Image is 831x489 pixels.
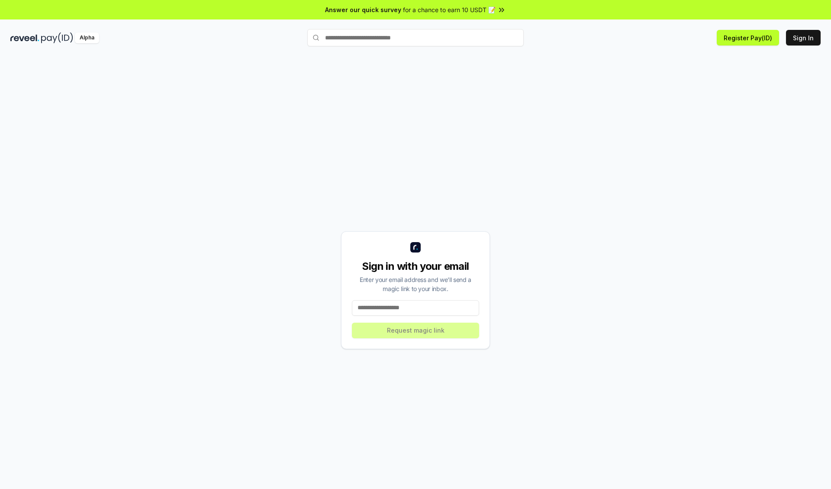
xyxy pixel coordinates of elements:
img: pay_id [41,32,73,43]
img: reveel_dark [10,32,39,43]
span: for a chance to earn 10 USDT 📝 [403,5,496,14]
button: Sign In [786,30,821,45]
span: Answer our quick survey [325,5,401,14]
button: Register Pay(ID) [717,30,779,45]
div: Enter your email address and we’ll send a magic link to your inbox. [352,275,479,293]
div: Alpha [75,32,99,43]
div: Sign in with your email [352,259,479,273]
img: logo_small [410,242,421,253]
